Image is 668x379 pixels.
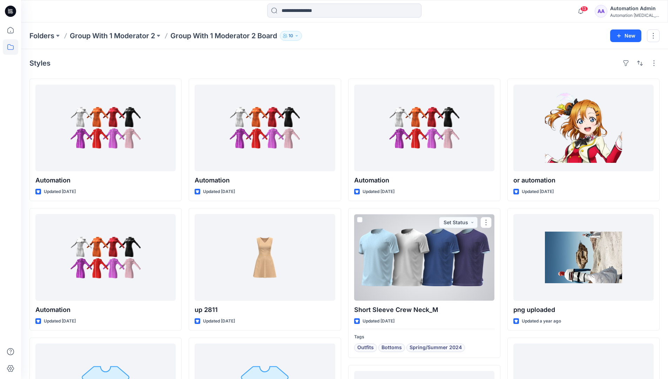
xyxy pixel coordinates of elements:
[29,59,50,67] h4: Styles
[513,85,654,171] a: or automation
[35,305,176,315] p: Automation
[203,188,235,195] p: Updated [DATE]
[610,13,659,18] div: Automation [MEDICAL_DATA]...
[410,344,462,352] span: Spring/Summer 2024
[354,305,494,315] p: Short Sleeve Crew Neck_M
[354,175,494,185] p: Automation
[513,305,654,315] p: png uploaded
[513,214,654,301] a: png uploaded
[195,85,335,171] a: Automation
[195,175,335,185] p: Automation
[289,32,293,40] p: 10
[170,31,277,41] p: Group With 1 Moderator 2 Board
[610,4,659,13] div: Automation Admin
[29,31,54,41] a: Folders
[382,344,402,352] span: Bottoms
[595,5,607,18] div: AA
[280,31,302,41] button: 10
[513,175,654,185] p: or automation
[610,29,641,42] button: New
[203,318,235,325] p: Updated [DATE]
[44,188,76,195] p: Updated [DATE]
[195,214,335,301] a: up 2811
[522,188,554,195] p: Updated [DATE]
[357,344,374,352] span: Outfits
[522,318,561,325] p: Updated a year ago
[35,85,176,171] a: Automation
[354,214,494,301] a: Short Sleeve Crew Neck_M
[580,6,588,12] span: 13
[354,333,494,341] p: Tags
[195,305,335,315] p: up 2811
[363,188,394,195] p: Updated [DATE]
[70,31,155,41] a: Group With 1 Moderator 2
[363,318,394,325] p: Updated [DATE]
[354,85,494,171] a: Automation
[44,318,76,325] p: Updated [DATE]
[35,214,176,301] a: Automation
[35,175,176,185] p: Automation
